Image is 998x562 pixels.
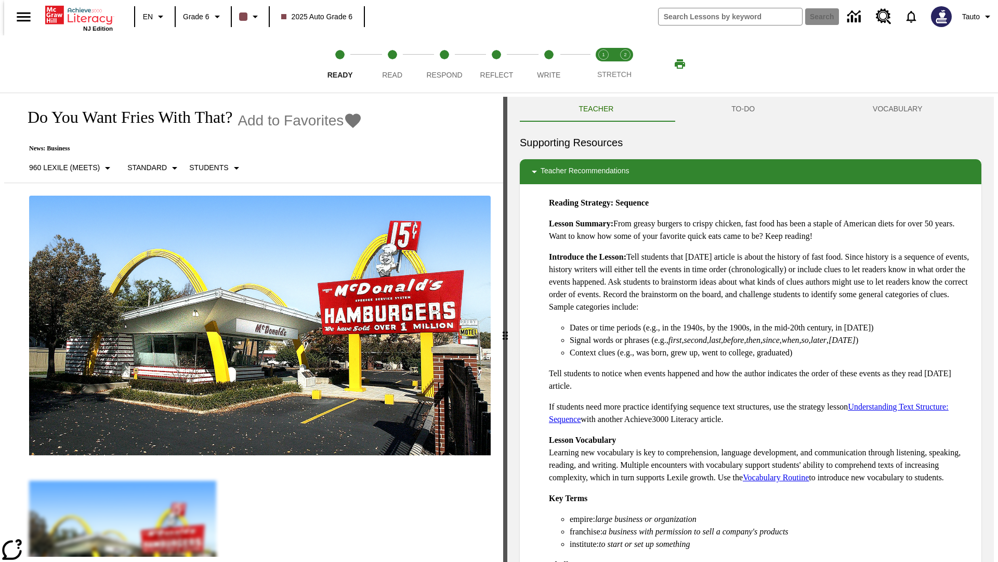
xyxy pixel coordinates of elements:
button: Select Lexile, 960 Lexile (Meets) [25,159,118,177]
button: VOCABULARY [814,97,981,122]
span: Write [537,71,560,79]
span: Read [382,71,402,79]
a: Notifications [898,3,925,30]
li: empire: [570,513,973,526]
em: a business with permission to sell a company's products [602,527,789,536]
img: One of the first McDonald's stores, with the iconic red sign and golden arches. [29,196,491,456]
p: From greasy burgers to crispy chicken, fast food has been a staple of American diets for over 50 ... [549,218,973,242]
span: Ready [327,71,353,79]
button: Open side menu [8,2,39,32]
span: Grade 6 [183,11,209,22]
span: Tauto [962,11,980,22]
button: Class color is dark brown. Change class color [235,7,266,26]
strong: Lesson Vocabulary [549,436,616,444]
em: second [684,336,707,344]
em: to start or set up something [599,540,690,548]
strong: Reading Strategy: [549,198,613,207]
span: 2025 Auto Grade 6 [281,11,353,22]
button: Language: EN, Select a language [138,7,172,26]
button: Select a new avatar [925,3,958,30]
button: Select Student [185,159,246,177]
p: Tell students that [DATE] article is about the history of fast food. Since history is a sequence ... [549,251,973,313]
div: activity [507,97,994,562]
strong: Lesson Summary: [549,219,613,228]
strong: Key Terms [549,494,587,503]
button: Scaffolds, Standard [123,159,185,177]
li: Dates or time periods (e.g., in the 1940s, by the 1900s, in the mid-20th century, in [DATE]) [570,322,973,334]
button: Grade: Grade 6, Select a grade [179,7,228,26]
strong: Sequence [615,198,649,207]
input: search field [659,8,802,25]
button: Reflect step 4 of 5 [466,35,527,93]
h6: Supporting Resources [520,134,981,151]
div: Instructional Panel Tabs [520,97,981,122]
button: Read step 2 of 5 [362,35,422,93]
a: Resource Center, Will open in new tab [870,3,898,31]
a: Data Center [841,3,870,31]
button: TO-DO [673,97,814,122]
a: Vocabulary Routine [743,473,809,482]
button: Stretch Respond step 2 of 2 [610,35,640,93]
p: News: Business [17,145,362,152]
span: EN [143,11,153,22]
em: so [802,336,809,344]
p: Teacher Recommendations [541,165,629,178]
li: institute: [570,538,973,551]
em: large business or organization [595,515,697,523]
p: Students [189,162,228,173]
p: Learning new vocabulary is key to comprehension, language development, and communication through ... [549,434,973,484]
a: Understanding Text Structure: Sequence [549,402,949,424]
img: Avatar [931,6,952,27]
span: STRETCH [597,70,632,79]
span: NJ Edition [83,25,113,32]
button: Profile/Settings [958,7,998,26]
em: before [723,336,744,344]
p: Standard [127,162,167,173]
strong: Introduce the Lesson: [549,252,626,261]
em: then [746,336,760,344]
button: Stretch Read step 1 of 2 [588,35,619,93]
button: Add to Favorites - Do You Want Fries With That? [238,111,362,130]
p: Tell students to notice when events happened and how the author indicates the order of these even... [549,367,973,392]
li: franchise: [570,526,973,538]
button: Print [663,55,697,73]
div: reading [4,97,503,557]
em: first [668,336,682,344]
button: Respond step 3 of 5 [414,35,475,93]
text: 1 [602,52,605,57]
span: Reflect [480,71,514,79]
div: Home [45,4,113,32]
button: Write step 5 of 5 [519,35,579,93]
span: Add to Favorites [238,112,344,129]
button: Ready step 1 of 5 [310,35,370,93]
div: Press Enter or Spacebar and then press right and left arrow keys to move the slider [503,97,507,562]
text: 2 [624,52,626,57]
em: last [709,336,721,344]
button: Teacher [520,97,673,122]
p: 960 Lexile (Meets) [29,162,100,173]
div: Teacher Recommendations [520,159,981,184]
em: later [811,336,826,344]
p: If students need more practice identifying sequence text structures, use the strategy lesson with... [549,401,973,426]
li: Context clues (e.g., was born, grew up, went to college, graduated) [570,347,973,359]
h1: Do You Want Fries With That? [17,108,232,127]
em: when [782,336,799,344]
li: Signal words or phrases (e.g., , , , , , , , , , ) [570,334,973,347]
span: Respond [426,71,462,79]
em: since [763,336,780,344]
em: [DATE] [829,336,856,344]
